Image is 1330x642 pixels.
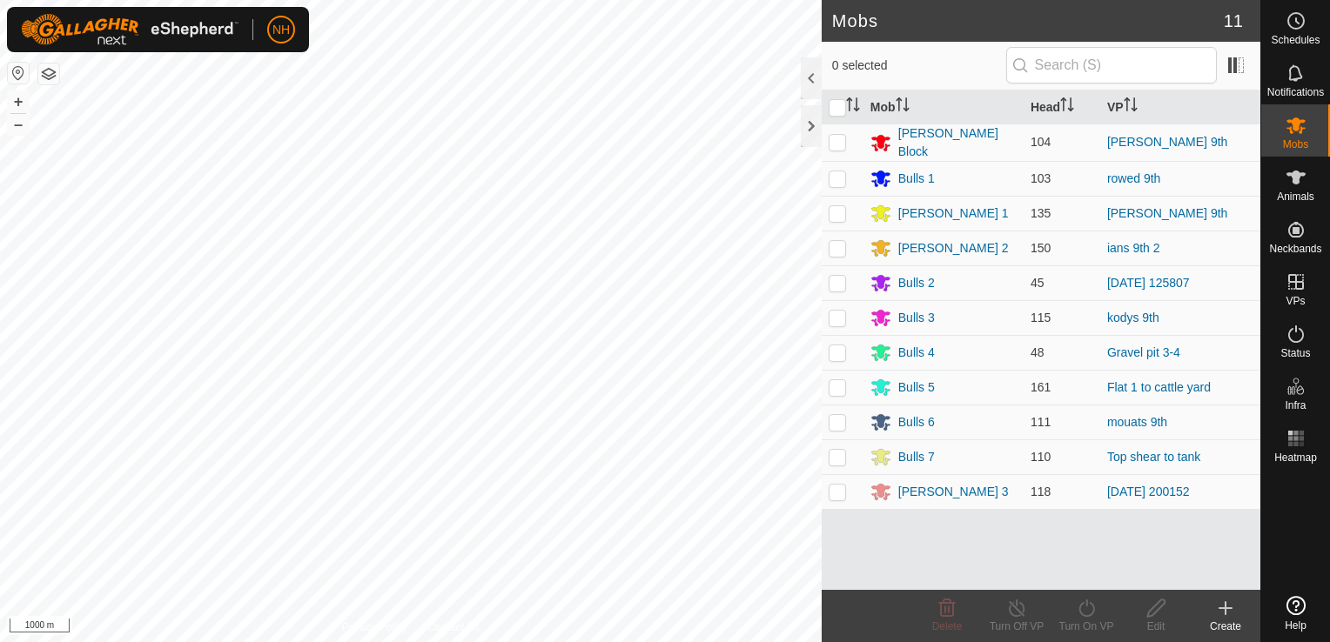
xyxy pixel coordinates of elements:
p-sorticon: Activate to sort [896,100,910,114]
div: Bulls 5 [898,378,935,397]
span: 110 [1031,450,1051,464]
a: [PERSON_NAME] 9th [1107,135,1228,149]
button: – [8,114,29,135]
a: kodys 9th [1107,311,1159,324]
div: [PERSON_NAME] Block [898,124,1017,161]
span: Delete [932,620,963,632]
span: 115 [1031,311,1051,324]
div: Bulls 3 [898,309,935,327]
span: Status [1280,348,1310,358]
a: Contact Us [428,619,480,635]
span: Neckbands [1269,244,1321,254]
a: Gravel pit 3-4 [1107,345,1180,359]
th: Mob [863,90,1024,124]
span: 118 [1031,485,1051,498]
button: + [8,91,29,112]
div: Bulls 1 [898,170,935,188]
input: Search (S) [1006,47,1217,84]
span: 0 selected [832,57,1006,75]
a: [PERSON_NAME] 9th [1107,206,1228,220]
span: 161 [1031,380,1051,394]
div: [PERSON_NAME] 2 [898,239,1009,257]
p-sorticon: Activate to sort [846,100,860,114]
a: ians 9th 2 [1107,241,1160,255]
div: Bulls 4 [898,344,935,362]
div: Bulls 6 [898,413,935,431]
div: [PERSON_NAME] 3 [898,483,1009,501]
a: rowed 9th [1107,171,1160,185]
div: Turn On VP [1051,619,1121,634]
span: 45 [1031,276,1045,290]
span: 135 [1031,206,1051,220]
span: 11 [1224,8,1243,34]
div: Bulls 2 [898,274,935,292]
a: Flat 1 to cattle yard [1107,380,1211,394]
span: 48 [1031,345,1045,359]
span: 103 [1031,171,1051,185]
span: 111 [1031,415,1051,429]
span: Infra [1285,400,1306,411]
span: VPs [1286,296,1305,306]
div: Turn Off VP [982,619,1051,634]
th: VP [1100,90,1260,124]
p-sorticon: Activate to sort [1060,100,1074,114]
a: mouats 9th [1107,415,1167,429]
span: 150 [1031,241,1051,255]
span: Notifications [1267,87,1324,97]
div: [PERSON_NAME] 1 [898,204,1009,223]
h2: Mobs [832,10,1224,31]
a: Privacy Policy [342,619,407,635]
img: Gallagher Logo [21,14,238,45]
span: 104 [1031,135,1051,149]
div: Edit [1121,619,1191,634]
span: Mobs [1283,139,1308,150]
span: Animals [1277,191,1314,202]
span: NH [272,21,290,39]
a: Help [1261,589,1330,638]
a: [DATE] 125807 [1107,276,1190,290]
p-sorticon: Activate to sort [1124,100,1138,114]
button: Reset Map [8,63,29,84]
div: Create [1191,619,1260,634]
a: [DATE] 200152 [1107,485,1190,498]
span: Heatmap [1274,452,1317,463]
th: Head [1024,90,1100,124]
a: Top shear to tank [1107,450,1200,464]
button: Map Layers [38,64,59,84]
span: Schedules [1271,35,1320,45]
div: Bulls 7 [898,448,935,466]
span: Help [1285,620,1306,631]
